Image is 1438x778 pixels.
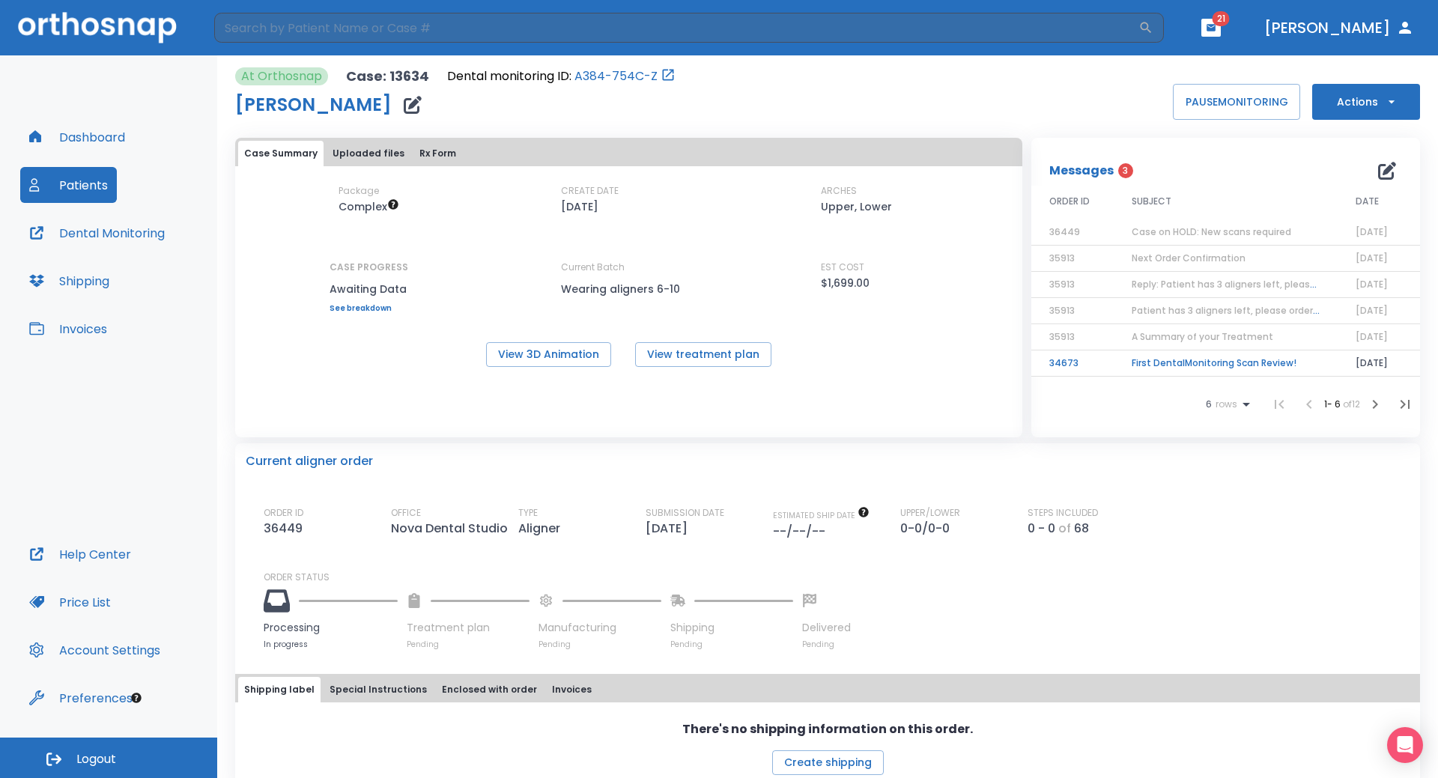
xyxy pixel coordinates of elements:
span: Next Order Confirmation [1132,252,1246,264]
p: At Orthosnap [241,67,322,85]
span: Logout [76,751,116,768]
span: 36449 [1049,225,1080,238]
p: ORDER ID [264,506,303,520]
p: Delivered [802,620,851,636]
p: TYPE [518,506,538,520]
span: 35913 [1049,330,1075,343]
span: Reply: Patient has 3 aligners left, please order next set! [1132,278,1386,291]
input: Search by Patient Name or Case # [214,13,1138,43]
p: Manufacturing [539,620,661,636]
button: Price List [20,584,120,620]
span: 35913 [1049,252,1075,264]
button: Account Settings [20,632,169,668]
span: 35913 [1049,278,1075,291]
p: Messages [1049,162,1114,180]
button: Shipping label [238,677,321,702]
p: 0 - 0 [1028,520,1055,538]
span: [DATE] [1356,330,1388,343]
span: ORDER ID [1049,195,1090,208]
span: Up to 50 Steps (100 aligners) [339,199,399,214]
a: Dental Monitoring [20,215,174,251]
span: The date will be available after approving treatment plan [773,510,870,521]
p: --/--/-- [773,523,831,541]
p: There's no shipping information on this order. [682,720,973,738]
img: Orthosnap [18,12,177,43]
button: PAUSEMONITORING [1173,84,1300,120]
p: ORDER STATUS [264,571,1410,584]
span: [DATE] [1356,278,1388,291]
button: Actions [1312,84,1420,120]
p: Case: 13634 [346,67,429,85]
p: [DATE] [561,198,598,216]
button: Uploaded files [327,141,410,166]
span: DATE [1356,195,1379,208]
button: Patients [20,167,117,203]
div: tabs [238,141,1019,166]
button: Invoices [20,311,116,347]
p: EST COST [821,261,864,274]
p: Treatment plan [407,620,530,636]
a: A384-754C-Z [574,67,658,85]
td: 34673 [1031,350,1114,377]
p: In progress [264,639,398,650]
button: Dashboard [20,119,134,155]
span: 1 - 6 [1324,398,1343,410]
p: 36449 [264,520,309,538]
p: Current aligner order [246,452,373,470]
span: 35913 [1049,304,1075,317]
button: Enclosed with order [436,677,543,702]
p: Pending [670,639,793,650]
p: Upper, Lower [821,198,892,216]
p: STEPS INCLUDED [1028,506,1098,520]
p: OFFICE [391,506,421,520]
p: 0-0/0-0 [900,520,956,538]
td: First DentalMonitoring Scan Review! [1114,350,1338,377]
button: Rx Form [413,141,462,166]
button: Special Instructions [324,677,433,702]
button: Shipping [20,263,118,299]
p: Pending [802,639,851,650]
td: [DATE] [1338,350,1420,377]
a: Help Center [20,536,140,572]
p: CASE PROGRESS [330,261,408,274]
button: Preferences [20,680,142,716]
span: Patient has 3 aligners left, please order next set! [1132,304,1357,317]
span: A Summary of your Treatment [1132,330,1273,343]
p: SUBMISSION DATE [646,506,724,520]
button: Invoices [546,677,598,702]
span: SUBJECT [1132,195,1171,208]
span: Case on HOLD: New scans required [1132,225,1291,238]
span: [DATE] [1356,225,1388,238]
span: [DATE] [1356,252,1388,264]
p: [DATE] [646,520,694,538]
a: See breakdown [330,304,408,313]
p: Pending [539,639,661,650]
p: Pending [407,639,530,650]
p: Wearing aligners 6-10 [561,280,696,298]
p: ARCHES [821,184,857,198]
button: View treatment plan [635,342,771,367]
p: Package [339,184,379,198]
p: of [1058,520,1071,538]
div: Open patient in dental monitoring portal [447,67,676,85]
button: View 3D Animation [486,342,611,367]
p: UPPER/LOWER [900,506,960,520]
p: $1,699.00 [821,274,870,292]
p: Aligner [518,520,566,538]
button: Create shipping [772,750,884,775]
div: tabs [238,677,1417,702]
span: [DATE] [1356,304,1388,317]
span: 21 [1213,11,1230,26]
p: Shipping [670,620,793,636]
button: [PERSON_NAME] [1258,14,1420,41]
p: Dental monitoring ID: [447,67,571,85]
p: Current Batch [561,261,696,274]
span: of 12 [1343,398,1360,410]
p: 68 [1074,520,1089,538]
p: Awaiting Data [330,280,408,298]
